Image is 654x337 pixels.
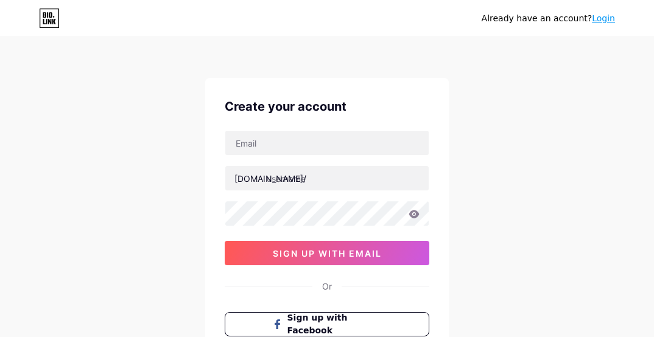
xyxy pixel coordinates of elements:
span: Sign up with Facebook [287,311,382,337]
div: Create your account [225,97,429,116]
button: sign up with email [225,241,429,265]
div: Or [322,280,332,293]
div: [DOMAIN_NAME]/ [234,172,306,185]
span: sign up with email [273,248,382,259]
input: Email [225,131,429,155]
div: Already have an account? [482,12,615,25]
a: Login [592,13,615,23]
button: Sign up with Facebook [225,312,429,336]
input: username [225,166,429,190]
